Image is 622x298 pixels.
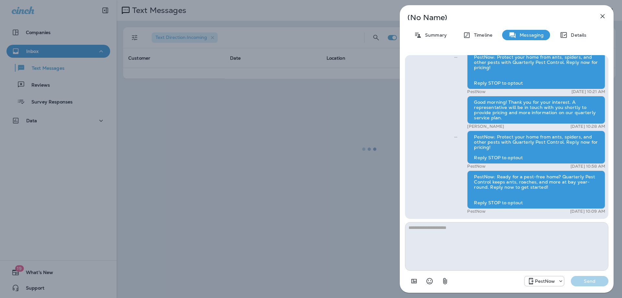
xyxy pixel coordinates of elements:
[408,275,420,288] button: Add in a premade template
[423,275,436,288] button: Select an emoji
[408,15,584,20] p: (No Name)
[570,164,605,169] p: [DATE] 10:58 AM
[454,134,457,139] span: Sent
[535,279,555,284] p: PestNow
[467,209,486,214] p: PestNow
[570,124,605,129] p: [DATE] 10:28 AM
[467,131,605,164] div: PestNow: Protect your home from ants, spiders, and other pests with Quarterly Pest Control. Reply...
[467,89,486,94] p: PestNow
[467,164,486,169] p: PestNow
[571,89,605,94] p: [DATE] 10:21 AM
[467,171,605,209] div: PestNow: Ready for a pest-free home? Quarterly Pest Control keeps ants, roaches, and more at bay ...
[422,32,447,38] p: Summary
[467,96,605,124] div: Good morning! Thank you for your interest. A representative will be in touch with you shortly to ...
[516,32,544,38] p: Messaging
[568,32,586,38] p: Details
[524,277,564,285] div: +1 (703) 691-5149
[570,209,605,214] p: [DATE] 10:09 AM
[467,51,605,89] div: PestNow: Protect your home from ants, spiders, and other pests with Quarterly Pest Control. Reply...
[467,124,504,129] p: [PERSON_NAME]
[471,32,492,38] p: Timeline
[454,54,457,60] span: Sent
